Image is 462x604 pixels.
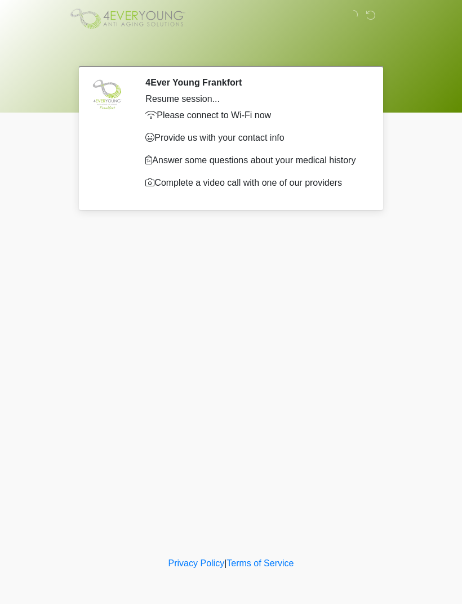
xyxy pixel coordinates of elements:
[145,109,363,122] p: Please connect to Wi-Fi now
[145,92,363,106] div: Resume session...
[145,154,363,167] p: Answer some questions about your medical history
[145,77,363,88] h2: 4Ever Young Frankfort
[73,41,389,61] h1: ‎ ‎ ‎
[145,176,363,190] p: Complete a video call with one of our providers
[226,558,294,568] a: Terms of Service
[168,558,225,568] a: Privacy Policy
[90,77,124,111] img: Agent Avatar
[145,131,363,145] p: Provide us with your contact info
[224,558,226,568] a: |
[70,8,185,29] img: 4Ever Young Frankfort Logo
